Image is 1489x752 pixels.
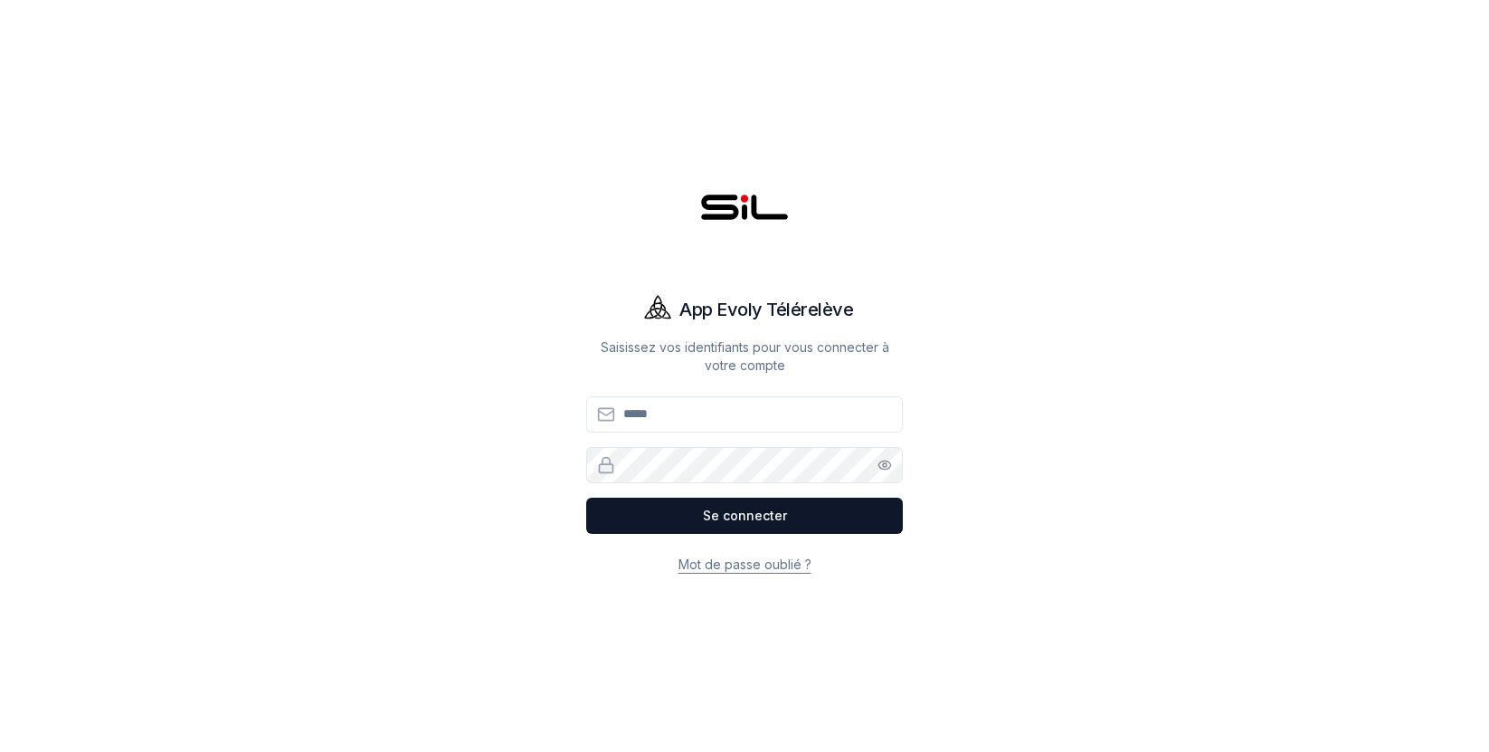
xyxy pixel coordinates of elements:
p: Saisissez vos identifiants pour vous connecter à votre compte [586,338,903,375]
h1: App Evoly Télérelève [679,297,853,322]
img: SIL - Gaz Logo [701,168,788,255]
img: Evoly Logo [636,288,679,331]
button: Se connecter [586,498,903,534]
a: Mot de passe oublié ? [678,557,811,572]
